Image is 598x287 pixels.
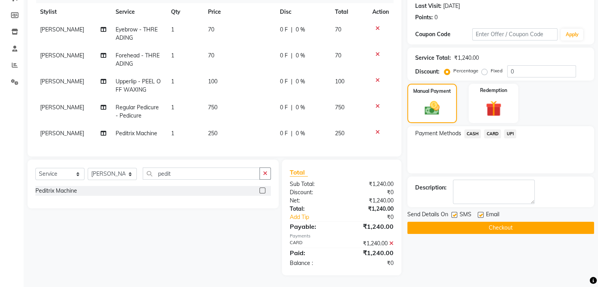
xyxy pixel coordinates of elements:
[415,129,461,138] span: Payment Methods
[280,103,288,112] span: 0 F
[171,78,174,85] span: 1
[291,26,293,34] span: |
[342,188,399,197] div: ₹0
[335,26,341,33] span: 70
[284,205,342,213] div: Total:
[342,248,399,258] div: ₹1,240.00
[415,2,442,10] div: Last Visit:
[166,3,203,21] th: Qty
[208,78,217,85] span: 100
[284,188,342,197] div: Discount:
[171,130,174,137] span: 1
[291,77,293,86] span: |
[296,103,305,112] span: 0 %
[486,210,499,220] span: Email
[171,26,174,33] span: 1
[454,54,479,62] div: ₹1,240.00
[40,52,84,59] span: [PERSON_NAME]
[291,129,293,138] span: |
[280,52,288,60] span: 0 F
[208,26,214,33] span: 70
[111,3,166,21] th: Service
[40,26,84,33] span: [PERSON_NAME]
[407,210,448,220] span: Send Details On
[143,167,260,180] input: Search or Scan
[171,52,174,59] span: 1
[342,222,399,231] div: ₹1,240.00
[464,129,481,138] span: CASH
[291,103,293,112] span: |
[420,99,444,117] img: _cash.svg
[342,197,399,205] div: ₹1,240.00
[284,248,342,258] div: Paid:
[280,129,288,138] span: 0 F
[443,2,460,10] div: [DATE]
[561,29,583,40] button: Apply
[171,104,174,111] span: 1
[296,52,305,60] span: 0 %
[342,180,399,188] div: ₹1,240.00
[415,30,472,39] div: Coupon Code
[453,67,478,74] label: Percentage
[40,130,84,137] span: [PERSON_NAME]
[342,259,399,267] div: ₹0
[284,180,342,188] div: Sub Total:
[208,130,217,137] span: 250
[35,3,111,21] th: Stylist
[434,13,438,22] div: 0
[296,129,305,138] span: 0 %
[296,77,305,86] span: 0 %
[116,78,161,93] span: Upperlip - PEEL OFF WAXING
[40,104,84,111] span: [PERSON_NAME]
[415,68,440,76] div: Discount:
[203,3,275,21] th: Price
[415,184,447,192] div: Description:
[284,259,342,267] div: Balance :
[415,54,451,62] div: Service Total:
[275,3,330,21] th: Disc
[460,210,471,220] span: SMS
[116,104,159,119] span: Regular Pedicure - Pedicure
[407,222,594,234] button: Checkout
[480,87,507,94] label: Redemption
[284,239,342,248] div: CARD
[284,213,351,221] a: Add Tip
[116,130,157,137] span: Peditrix Machine
[291,52,293,60] span: |
[330,3,368,21] th: Total
[40,78,84,85] span: [PERSON_NAME]
[35,187,77,195] div: Peditrix Machine
[342,239,399,248] div: ₹1,240.00
[284,222,342,231] div: Payable:
[351,213,399,221] div: ₹0
[290,168,308,177] span: Total
[413,88,451,95] label: Manual Payment
[472,28,558,40] input: Enter Offer / Coupon Code
[208,52,214,59] span: 70
[491,67,502,74] label: Fixed
[284,197,342,205] div: Net:
[484,129,501,138] span: CARD
[208,104,217,111] span: 750
[335,78,344,85] span: 100
[280,77,288,86] span: 0 F
[280,26,288,34] span: 0 F
[342,205,399,213] div: ₹1,240.00
[116,52,160,67] span: Forehead - THREADING
[335,130,344,137] span: 250
[290,233,394,239] div: Payments
[335,104,344,111] span: 750
[415,13,433,22] div: Points:
[368,3,394,21] th: Action
[504,129,516,138] span: UPI
[481,99,506,118] img: _gift.svg
[296,26,305,34] span: 0 %
[335,52,341,59] span: 70
[116,26,158,41] span: Eyebrow - THREADING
